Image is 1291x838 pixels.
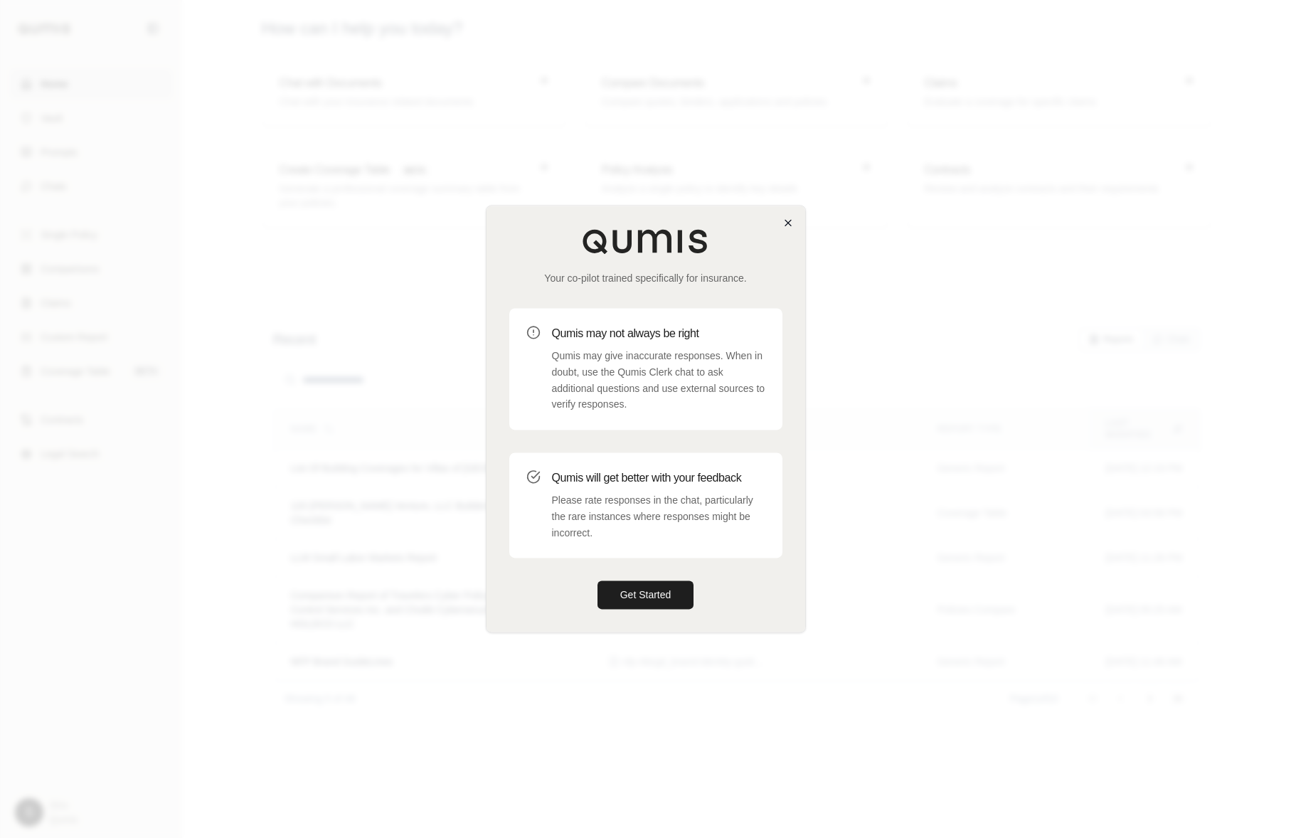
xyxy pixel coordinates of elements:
[597,581,694,610] button: Get Started
[552,470,765,487] h3: Qumis will get better with your feedback
[552,348,765,413] p: Qumis may give inaccurate responses. When in doubt, use the Qumis Clerk chat to ask additional qu...
[552,492,765,541] p: Please rate responses in the chat, particularly the rare instances where responses might be incor...
[582,228,710,254] img: Qumis Logo
[509,271,782,285] p: Your co-pilot trained specifically for insurance.
[552,325,765,342] h3: Qumis may not always be right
